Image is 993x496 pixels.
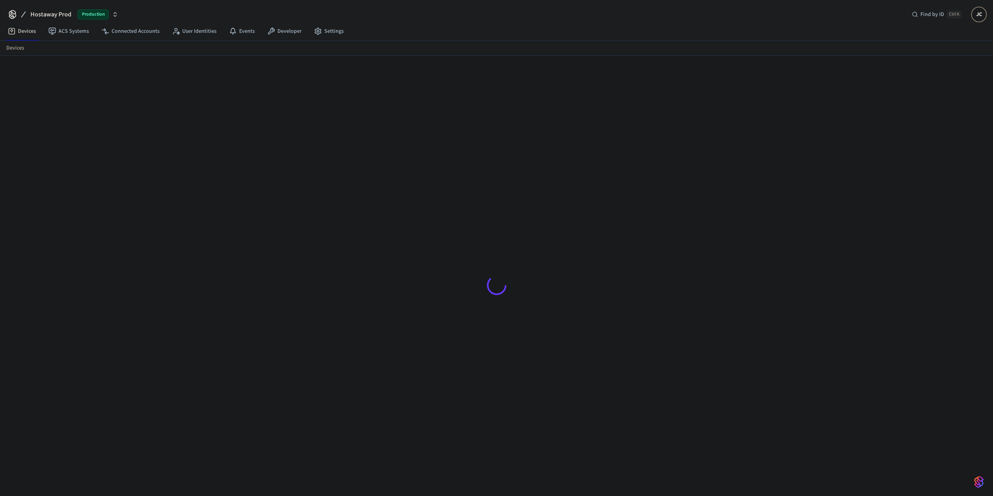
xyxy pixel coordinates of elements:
[78,9,109,20] span: Production
[223,24,261,38] a: Events
[30,10,71,19] span: Hostaway Prod
[42,24,95,38] a: ACS Systems
[308,24,350,38] a: Settings
[974,476,984,488] img: SeamLogoGradient.69752ec5.svg
[906,7,968,21] div: Find by IDCtrl K
[2,24,42,38] a: Devices
[166,24,223,38] a: User Identities
[261,24,308,38] a: Developer
[947,11,962,18] span: Ctrl K
[971,7,987,22] button: JC
[972,7,986,21] span: JC
[6,44,24,52] a: Devices
[95,24,166,38] a: Connected Accounts
[920,11,944,18] span: Find by ID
